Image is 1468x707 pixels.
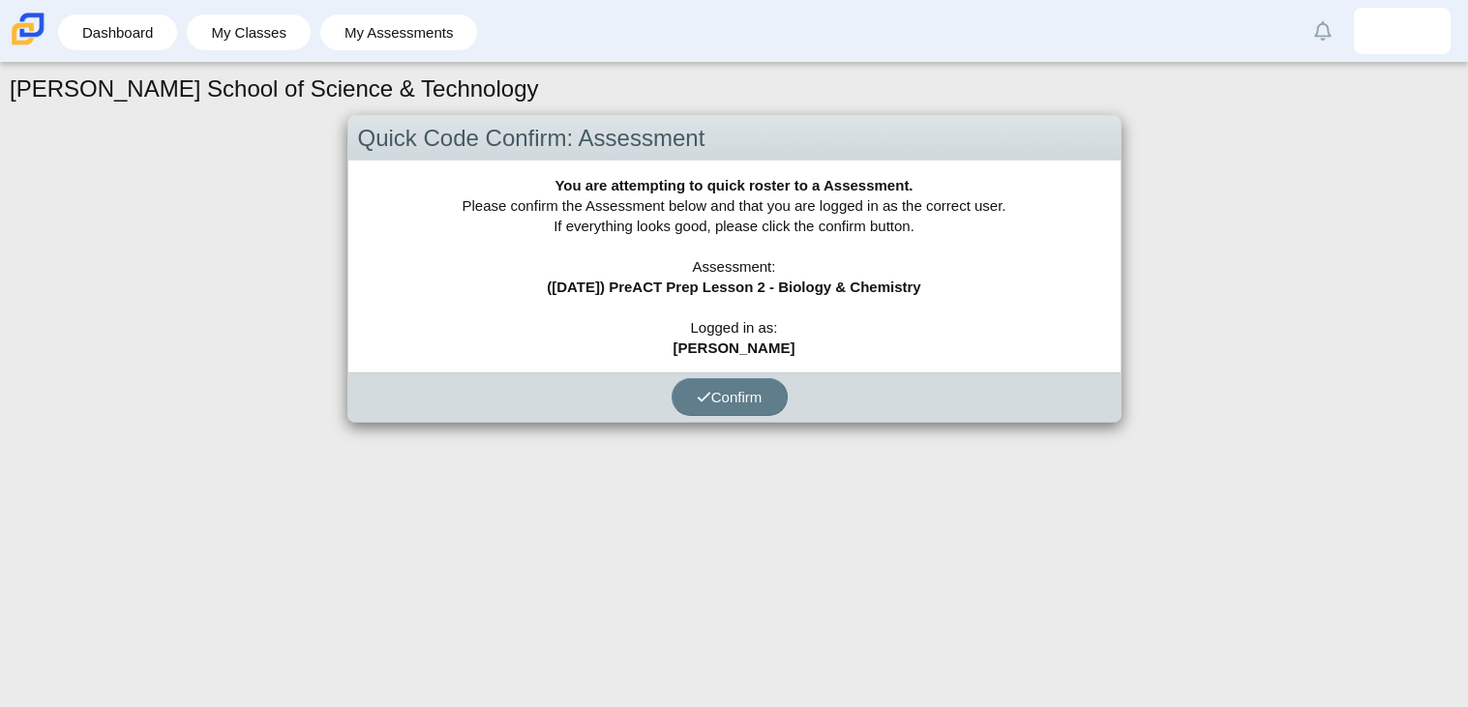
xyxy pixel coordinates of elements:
[672,378,788,416] button: Confirm
[697,389,763,405] span: Confirm
[330,15,468,50] a: My Assessments
[674,339,795,356] b: [PERSON_NAME]
[1354,8,1451,54] a: david.ahuatzi.xdQfdX
[1302,10,1344,52] a: Alerts
[196,15,301,50] a: My Classes
[68,15,167,50] a: Dashboard
[1387,15,1418,46] img: david.ahuatzi.xdQfdX
[547,279,920,295] b: ([DATE]) PreACT Prep Lesson 2 - Biology & Chemistry
[8,9,48,49] img: Carmen School of Science & Technology
[554,177,913,193] b: You are attempting to quick roster to a Assessment.
[348,116,1121,162] div: Quick Code Confirm: Assessment
[8,36,48,52] a: Carmen School of Science & Technology
[348,161,1121,372] div: Please confirm the Assessment below and that you are logged in as the correct user. If everything...
[10,73,539,105] h1: [PERSON_NAME] School of Science & Technology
